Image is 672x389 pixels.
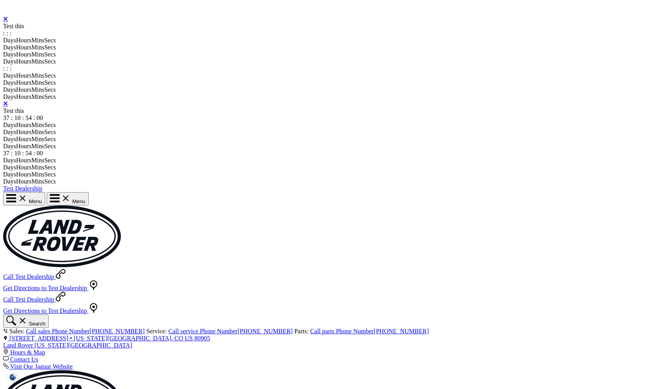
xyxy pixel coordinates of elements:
[185,335,193,342] span: US
[3,23,24,29] span: Test this
[31,44,44,51] span: Mins
[3,205,121,267] img: Generic
[3,335,210,342] a: [STREET_ADDRESS] • [US_STATE][GEOGRAPHIC_DATA], CO US 80905
[3,72,16,79] span: Days
[3,307,98,314] a: Get Directions to Test Dealership
[44,51,56,58] span: Secs
[3,349,45,356] a: Hours & Map
[3,16,8,22] a: Close
[31,58,44,65] span: Mins
[3,37,16,44] span: Days
[3,93,16,100] span: Days
[72,198,85,204] span: Menu
[16,37,31,44] span: Hours
[3,164,16,171] span: Days
[25,115,32,121] span: 54
[3,100,8,107] a: Close
[3,285,98,291] a: Get Directions to Test Dealership
[3,185,42,192] a: Test Dealership
[3,296,66,303] a: Call Test Dealership
[168,328,237,334] span: Call service Phone Number
[16,178,31,185] span: Hours
[3,107,24,114] span: Test this
[4,373,22,381] img: Opt-Out Icon
[294,328,307,334] span: Parts
[31,171,44,178] span: Mins
[26,328,145,334] a: Call sales Phone Number[PHONE_NUMBER]
[26,328,89,334] span: Call sales Phone Number
[44,86,56,93] span: Secs
[3,115,9,121] span: 37
[44,178,56,185] span: Secs
[16,58,31,65] span: Hours
[10,65,11,72] span: :
[23,328,24,334] span: :
[3,314,49,328] button: Open the inventory search
[3,262,121,269] a: land-rover
[6,65,8,72] span: :
[9,328,23,334] span: Sales
[3,65,5,72] span: :
[44,129,56,135] span: Secs
[3,307,87,314] span: Get Directions to Test Dealership
[31,51,44,58] span: Mins
[4,373,22,381] section: Click to Open Cookie Consent Modal
[44,37,56,44] span: Secs
[3,342,132,349] a: Land Rover [US_STATE][GEOGRAPHIC_DATA]
[44,122,56,128] span: Secs
[16,79,31,86] span: Hours
[165,328,167,334] span: :
[16,143,31,149] span: Hours
[3,178,16,185] span: Days
[31,122,44,128] span: Mins
[195,335,210,342] span: 80905
[44,72,56,79] span: Secs
[22,150,24,156] span: :
[3,285,87,291] span: Get Directions to Test Dealership
[3,58,16,65] span: Days
[31,129,44,135] span: Mins
[44,93,56,100] span: Secs
[6,30,8,36] span: :
[31,136,44,142] span: Mins
[44,136,56,142] span: Secs
[3,273,66,280] a: Call Test Dealership
[31,37,44,44] span: Mins
[31,157,44,164] span: Mins
[16,164,31,171] span: Hours
[175,335,183,342] span: CO
[16,136,31,142] span: Hours
[33,150,35,156] span: :
[16,86,31,93] span: Hours
[11,150,13,156] span: :
[33,115,35,121] span: :
[3,356,38,363] a: Contact Us
[16,129,31,135] span: Hours
[16,44,31,51] span: Hours
[168,328,293,334] a: Call service Phone Number[PHONE_NUMBER]
[14,150,20,156] span: 10
[146,328,165,334] span: Service
[44,157,56,164] span: Secs
[44,58,56,65] span: Secs
[11,115,13,121] span: :
[3,122,16,128] span: Days
[3,44,16,51] span: Days
[44,171,56,178] span: Secs
[25,150,32,156] span: 54
[3,157,16,164] span: Days
[74,335,173,342] span: [US_STATE][GEOGRAPHIC_DATA],
[3,30,5,36] span: :
[31,164,44,171] span: Mins
[10,30,11,36] span: :
[3,171,16,178] span: Days
[29,198,42,204] span: Menu
[16,51,31,58] span: Hours
[310,328,374,334] span: Call parts Phone Number
[3,192,45,205] button: Open the main navigation menu
[3,136,16,142] span: Days
[44,44,56,51] span: Secs
[3,51,16,58] span: Days
[307,328,308,334] span: :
